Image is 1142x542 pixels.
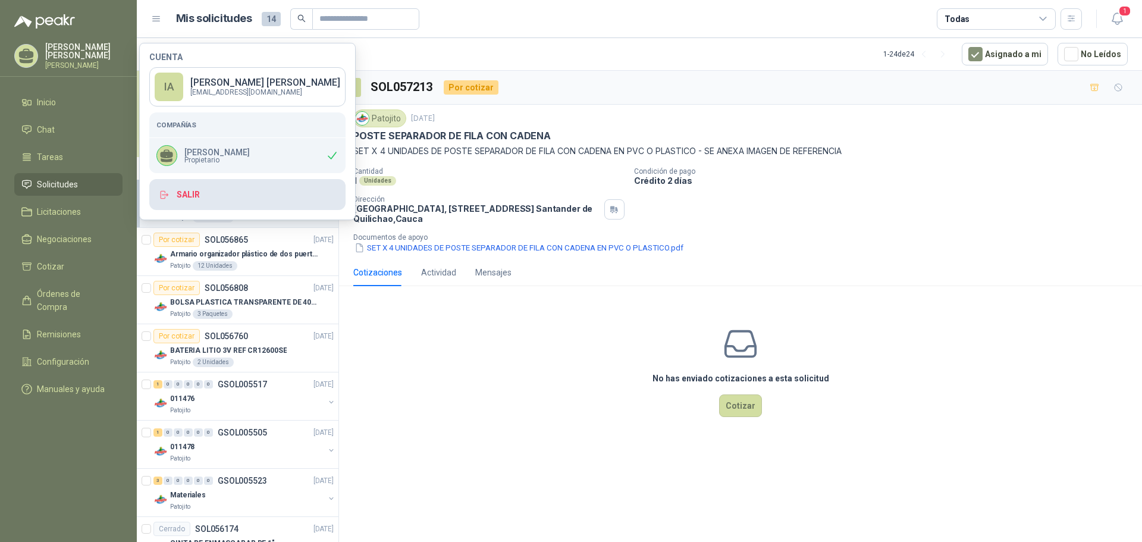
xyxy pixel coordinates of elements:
p: SOL056174 [195,525,239,533]
p: [PERSON_NAME] [PERSON_NAME] [190,78,340,87]
h5: Compañías [156,120,338,130]
div: 0 [174,428,183,437]
a: Licitaciones [14,200,123,223]
div: 0 [184,380,193,389]
span: Solicitudes [37,178,78,191]
div: 0 [194,380,203,389]
p: 011476 [170,393,194,405]
p: Patojito [170,406,190,415]
a: 3 0 0 0 0 0 GSOL005523[DATE] Company LogoMaterialesPatojito [153,474,336,512]
p: Patojito [170,309,190,319]
div: 0 [204,477,213,485]
div: Unidades [359,176,396,186]
p: BOLSA PLASTICA TRANSPARENTE DE 40*60 CMS [170,297,318,308]
div: Todas [945,12,970,26]
p: [DATE] [313,331,334,342]
div: 3 [153,477,162,485]
h1: Mis solicitudes [176,10,252,27]
div: 0 [184,477,193,485]
button: Cotizar [719,394,762,417]
span: 1 [1118,5,1131,17]
span: Licitaciones [37,205,81,218]
p: Crédito 2 días [634,176,1137,186]
span: Chat [37,123,55,136]
div: IA [155,73,183,101]
p: Patojito [170,358,190,367]
p: [DATE] [313,379,334,390]
p: Materiales [170,490,206,501]
p: GSOL005517 [218,380,267,389]
p: Documentos de apoyo [353,233,1137,242]
a: 1 0 0 0 0 0 GSOL005517[DATE] Company Logo011476Patojito [153,377,336,415]
span: 14 [262,12,281,26]
a: Cotizar [14,255,123,278]
div: 1 [153,428,162,437]
p: Patojito [170,502,190,512]
div: Patojito [353,109,406,127]
button: 1 [1106,8,1128,30]
div: Mensajes [475,266,512,279]
div: 0 [164,428,172,437]
img: Company Logo [153,348,168,362]
p: [PERSON_NAME] [45,62,123,69]
div: 0 [184,428,193,437]
div: Por cotizar [153,329,200,343]
p: SOL056760 [205,332,248,340]
p: GSOL005523 [218,477,267,485]
div: 0 [174,477,183,485]
div: 3 Paquetes [193,309,233,319]
div: 0 [194,477,203,485]
p: [DATE] [313,283,334,294]
a: Por cotizarSOL056865[DATE] Company LogoArmario organizador plástico de dos puertas de acuerdo a l... [137,228,338,276]
span: search [297,14,306,23]
div: Cotizaciones [353,266,402,279]
div: Cerrado [153,522,190,536]
p: POSTE SEPARADOR DE FILA CON CADENA [353,130,551,142]
a: Por cotizarSOL056760[DATE] Company LogoBATERIA LITIO 3V REF CR12600SEPatojito2 Unidades [137,324,338,372]
span: Propietario [184,156,250,164]
p: Dirección [353,195,600,203]
p: [DATE] [313,475,334,487]
img: Logo peakr [14,14,75,29]
p: GSOL005505 [218,428,267,437]
a: Remisiones [14,323,123,346]
div: Por cotizar [153,233,200,247]
img: Company Logo [153,300,168,314]
span: Configuración [37,355,89,368]
div: 0 [204,380,213,389]
button: SET X 4 UNIDADES DE POSTE SEPARADOR DE FILA CON CADENA EN PVC O PLASTICO.pdf [353,242,685,254]
span: Inicio [37,96,56,109]
a: Manuales y ayuda [14,378,123,400]
button: Asignado a mi [962,43,1048,65]
div: Por cotizar [444,80,498,95]
p: 011478 [170,441,194,453]
p: [EMAIL_ADDRESS][DOMAIN_NAME] [190,89,340,96]
a: Por cotizarSOL056808[DATE] Company LogoBOLSA PLASTICA TRANSPARENTE DE 40*60 CMSPatojito3 Paquetes [137,276,338,324]
p: Armario organizador plástico de dos puertas de acuerdo a la imagen adjunta [170,249,318,260]
a: Solicitudes [14,173,123,196]
span: Remisiones [37,328,81,341]
p: SOL056808 [205,284,248,292]
div: Por cotizar [153,281,200,295]
div: 2 Unidades [193,358,234,367]
p: Patojito [170,261,190,271]
p: [PERSON_NAME] [PERSON_NAME] [45,43,123,59]
div: Actividad [421,266,456,279]
a: Chat [14,118,123,141]
span: Órdenes de Compra [37,287,111,314]
p: Condición de pago [634,167,1137,176]
a: IA[PERSON_NAME] [PERSON_NAME][EMAIL_ADDRESS][DOMAIN_NAME] [149,67,346,106]
button: No Leídos [1058,43,1128,65]
p: [DATE] [313,234,334,246]
div: 0 [194,428,203,437]
p: [DATE] [313,427,334,438]
div: [PERSON_NAME]Propietario [149,138,346,173]
span: Manuales y ayuda [37,383,105,396]
img: Company Logo [153,493,168,507]
img: Company Logo [153,396,168,411]
div: 1 - 24 de 24 [883,45,952,64]
p: BATERIA LITIO 3V REF CR12600SE [170,345,287,356]
a: Tareas [14,146,123,168]
span: Tareas [37,151,63,164]
a: Configuración [14,350,123,373]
